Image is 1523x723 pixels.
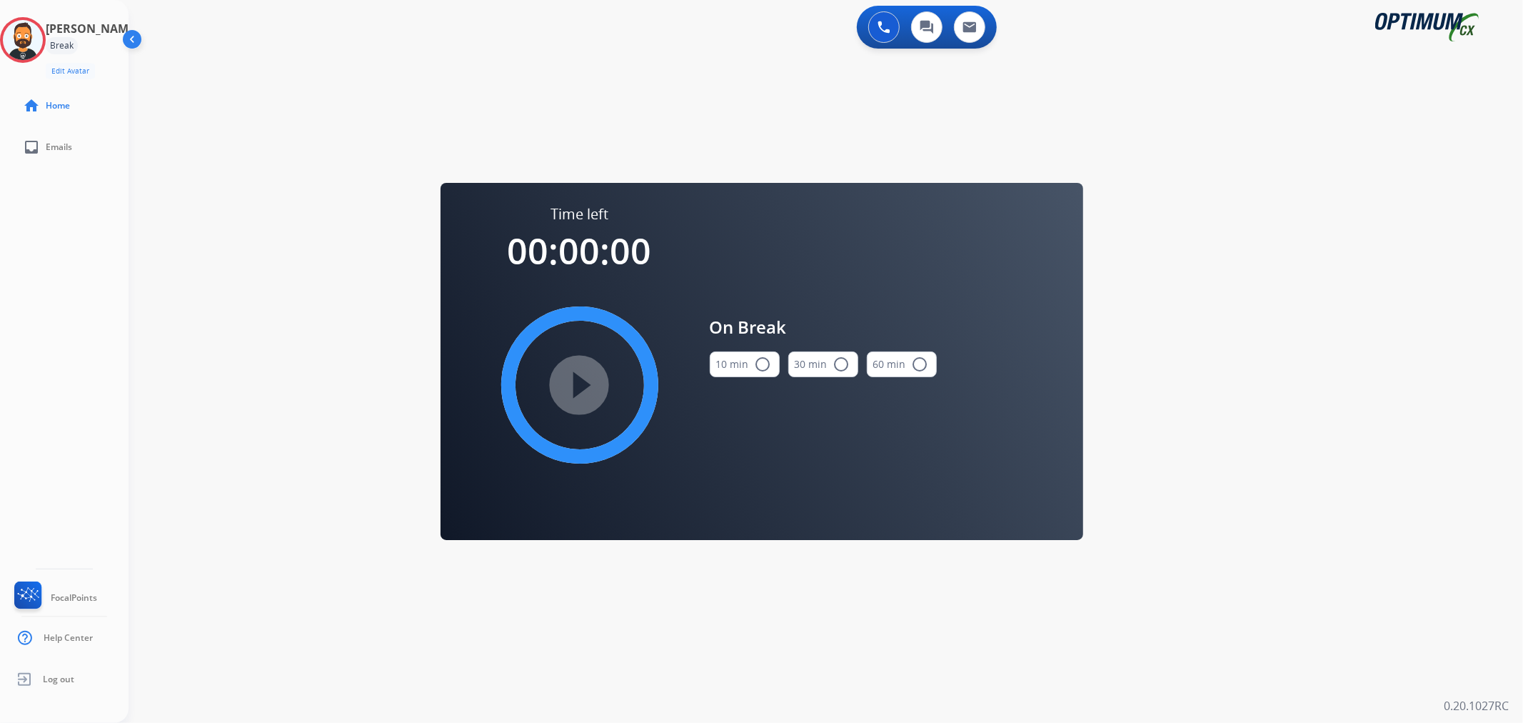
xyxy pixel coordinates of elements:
mat-icon: radio_button_unchecked [755,356,772,373]
h3: [PERSON_NAME] [46,20,139,37]
button: 30 min [788,351,858,377]
div: Break [46,37,78,54]
span: Log out [43,674,74,685]
mat-icon: radio_button_unchecked [912,356,929,373]
a: FocalPoints [11,582,97,614]
span: Home [46,100,70,111]
span: FocalPoints [51,592,97,604]
span: 00:00:00 [508,226,652,275]
button: Edit Avatar [46,63,95,79]
button: 10 min [710,351,780,377]
p: 0.20.1027RC [1444,697,1509,714]
mat-icon: inbox [23,139,40,156]
span: Help Center [44,632,93,644]
span: Time left [551,204,608,224]
mat-icon: home [23,97,40,114]
mat-icon: radio_button_unchecked [833,356,850,373]
img: avatar [3,20,43,60]
button: 60 min [867,351,937,377]
span: Emails [46,141,72,153]
span: On Break [710,314,937,340]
